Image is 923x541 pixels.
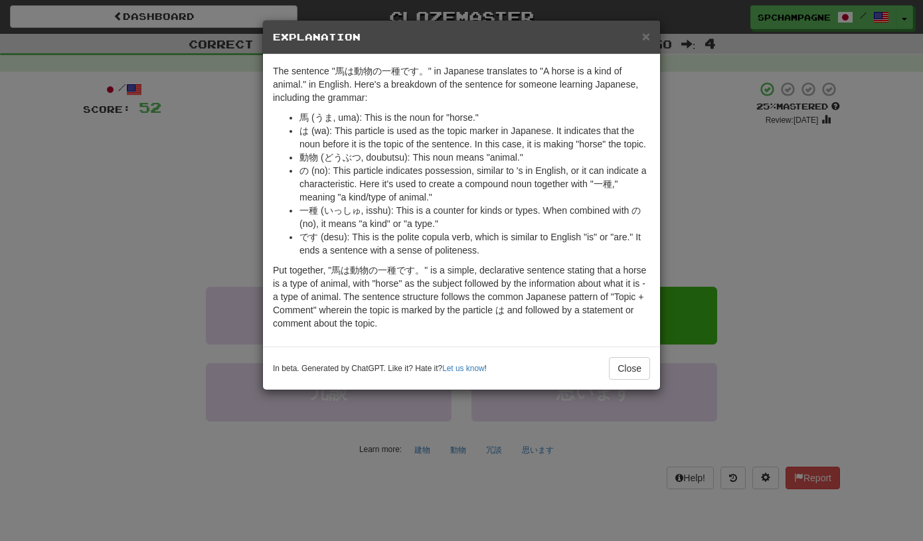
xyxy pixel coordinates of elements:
[273,363,487,374] small: In beta. Generated by ChatGPT. Like it? Hate it? !
[273,64,650,104] p: The sentence "馬は動物の一種です。" in Japanese translates to "A horse is a kind of animal." in English. He...
[299,111,650,124] li: 馬 (うま, uma): This is the noun for "horse."
[299,230,650,257] li: です (desu): This is the polite copula verb, which is similar to English "is" or "are." It ends a s...
[299,164,650,204] li: の (no): This particle indicates possession, similar to 's in English, or it can indicate a charac...
[642,29,650,43] button: Close
[299,124,650,151] li: は (wa): This particle is used as the topic marker in Japanese. It indicates that the noun before ...
[299,151,650,164] li: 動物 (どうぶつ, doubutsu): This noun means "animal."
[609,357,650,380] button: Close
[442,364,484,373] a: Let us know
[273,264,650,330] p: Put together, "馬は動物の一種です。" is a simple, declarative sentence stating that a horse is a type of an...
[273,31,650,44] h5: Explanation
[299,204,650,230] li: 一種 (いっしゅ, isshu): This is a counter for kinds or types. When combined with の (no), it means "a ki...
[642,29,650,44] span: ×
